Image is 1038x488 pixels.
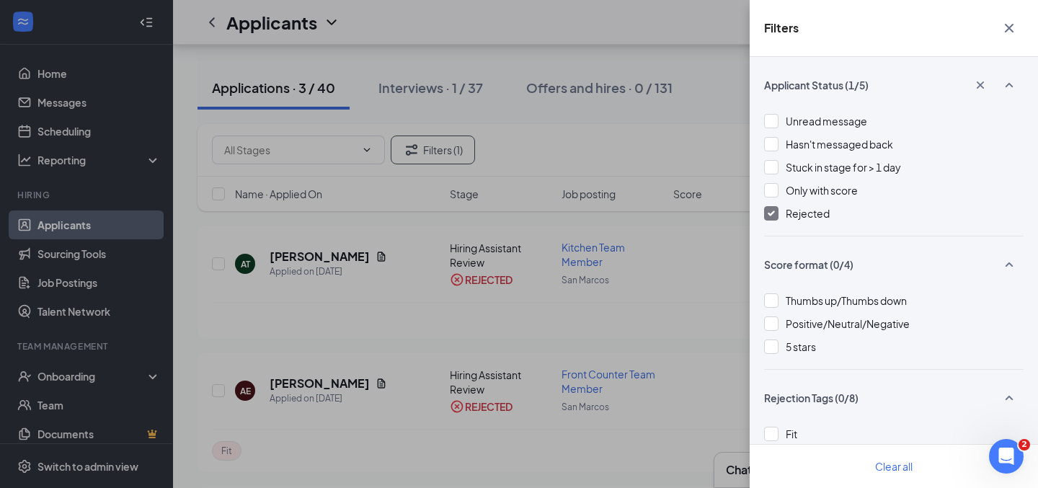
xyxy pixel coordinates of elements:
[1001,256,1018,273] svg: SmallChevronUp
[1001,76,1018,94] svg: SmallChevronUp
[786,427,797,440] span: Fit
[786,138,893,151] span: Hasn't messaged back
[786,317,910,330] span: Positive/Neutral/Negative
[786,207,830,220] span: Rejected
[1001,389,1018,407] svg: SmallChevronUp
[764,78,869,92] span: Applicant Status (1/5)
[1001,19,1018,37] svg: Cross
[858,452,930,481] button: Clear all
[995,71,1024,99] button: SmallChevronUp
[995,14,1024,42] button: Cross
[786,161,901,174] span: Stuck in stage for > 1 day
[966,73,995,97] button: Cross
[786,294,907,307] span: Thumbs up/Thumbs down
[786,340,816,353] span: 5 stars
[995,251,1024,278] button: SmallChevronUp
[995,384,1024,412] button: SmallChevronUp
[764,20,799,36] h5: Filters
[786,184,858,197] span: Only with score
[1019,439,1030,451] span: 2
[764,257,853,272] span: Score format (0/4)
[764,391,859,405] span: Rejection Tags (0/8)
[973,78,988,92] svg: Cross
[786,115,867,128] span: Unread message
[768,210,775,216] img: checkbox
[989,439,1024,474] iframe: Intercom live chat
